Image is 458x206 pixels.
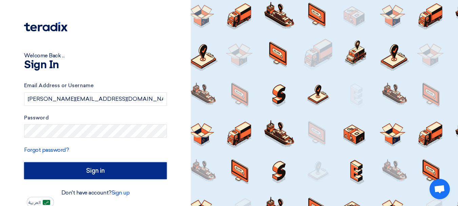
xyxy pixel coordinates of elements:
span: العربية [28,200,41,205]
input: Enter your business email or username [24,92,167,106]
img: ar-AR.png [43,200,50,205]
img: Teradix logo [24,22,67,32]
h1: Sign In [24,60,167,71]
label: Email Address or Username [24,82,167,90]
a: Sign up [112,189,130,196]
div: Don't have account? [24,189,167,197]
input: Sign in [24,162,167,179]
a: Open chat [430,179,450,199]
a: Forgot password? [24,147,69,153]
div: Welcome Back ... [24,52,167,60]
label: Password [24,114,167,122]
